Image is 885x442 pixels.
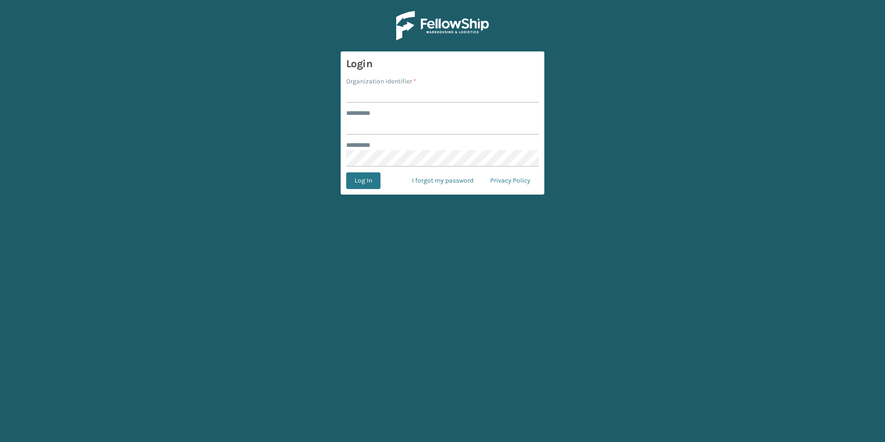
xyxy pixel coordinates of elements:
a: Privacy Policy [482,172,539,189]
a: I forgot my password [404,172,482,189]
label: Organization Identifier [346,76,416,86]
h3: Login [346,57,539,71]
button: Log In [346,172,380,189]
img: Logo [396,11,489,40]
